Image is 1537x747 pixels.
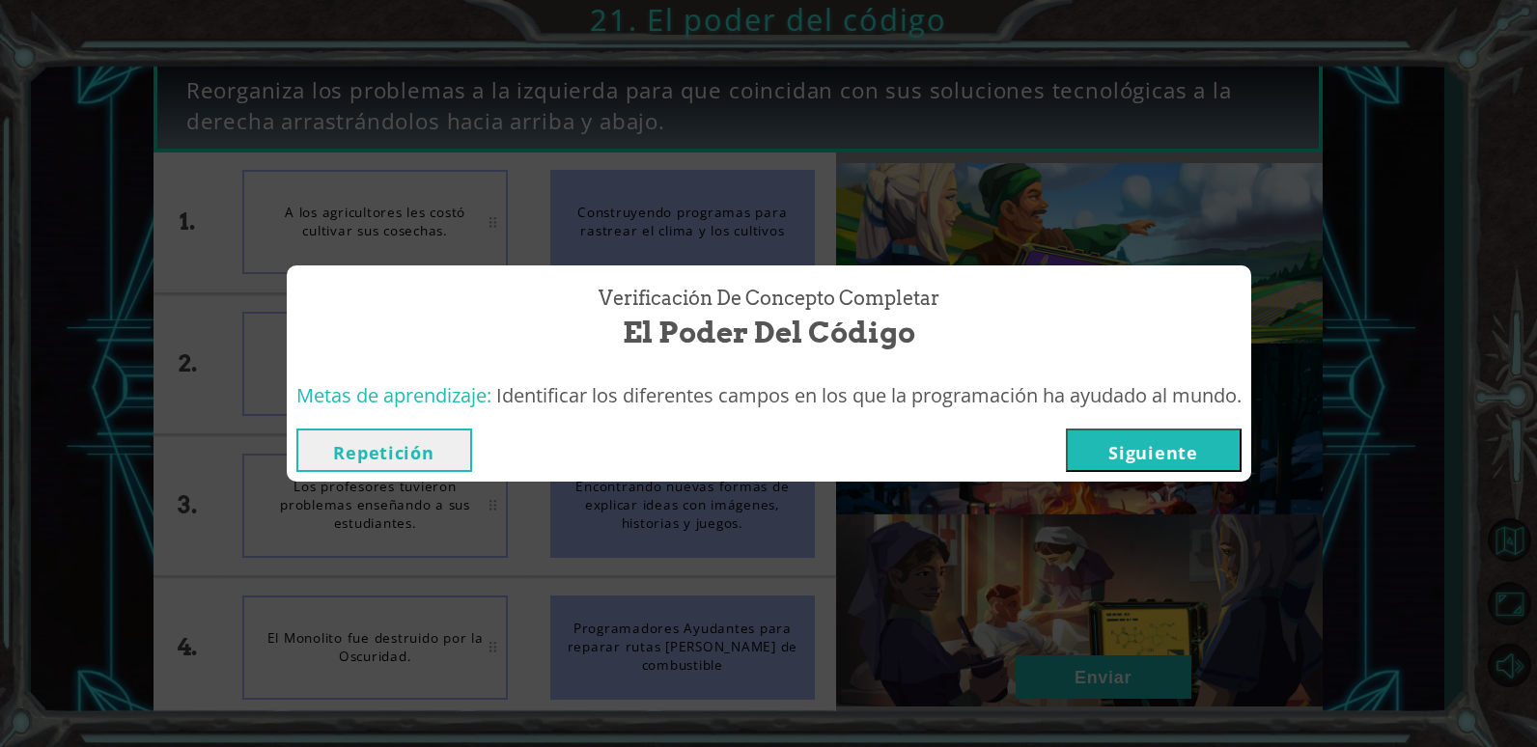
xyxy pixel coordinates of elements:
span: El poder del código [623,312,915,353]
button: Repetición [296,429,472,472]
span: Verificación de Concepto Completar [599,285,939,313]
span: Metas de aprendizaje: [296,382,491,408]
span: Identificar los diferentes campos en los que la programación ha ayudado al mundo. [496,382,1242,408]
button: Siguiente [1066,429,1242,472]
